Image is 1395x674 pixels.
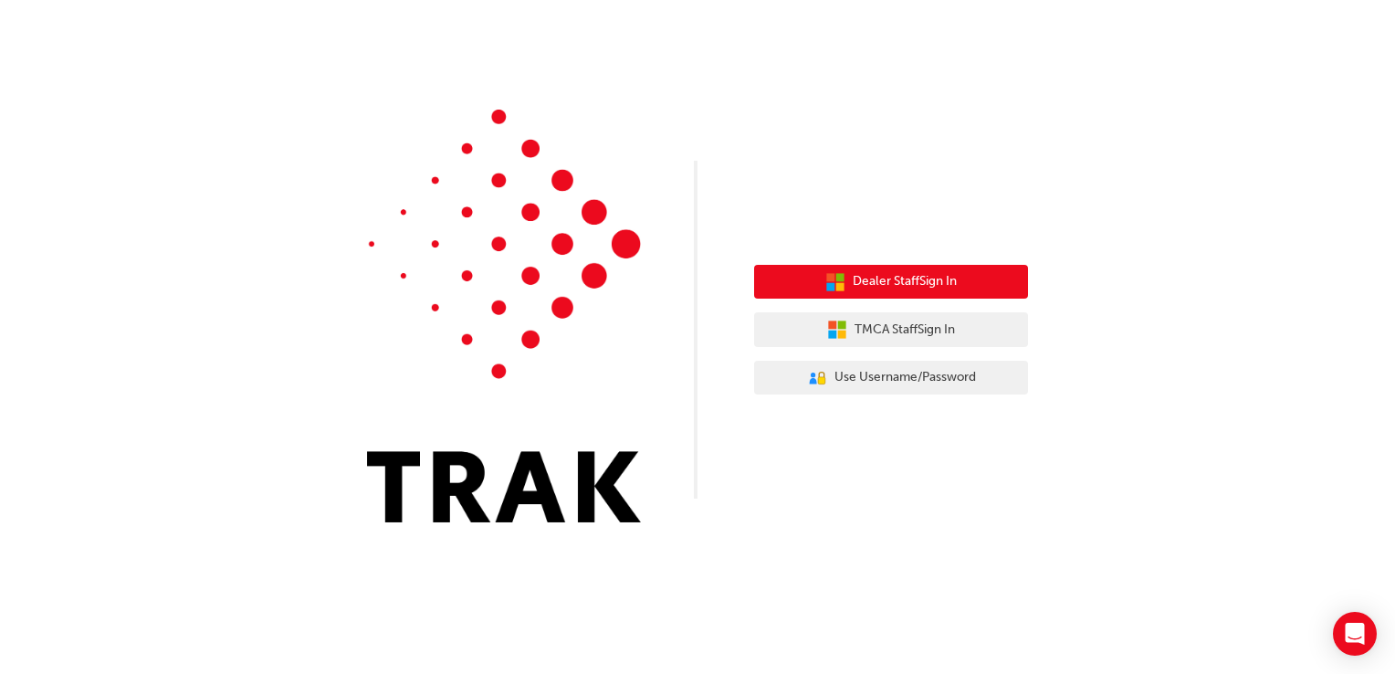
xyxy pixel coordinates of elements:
span: Dealer Staff Sign In [853,271,957,292]
button: Dealer StaffSign In [754,265,1028,300]
img: Trak [367,110,641,522]
span: Use Username/Password [834,367,976,388]
button: TMCA StaffSign In [754,312,1028,347]
button: Use Username/Password [754,361,1028,395]
div: Open Intercom Messenger [1333,612,1377,656]
span: TMCA Staff Sign In [855,320,955,341]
